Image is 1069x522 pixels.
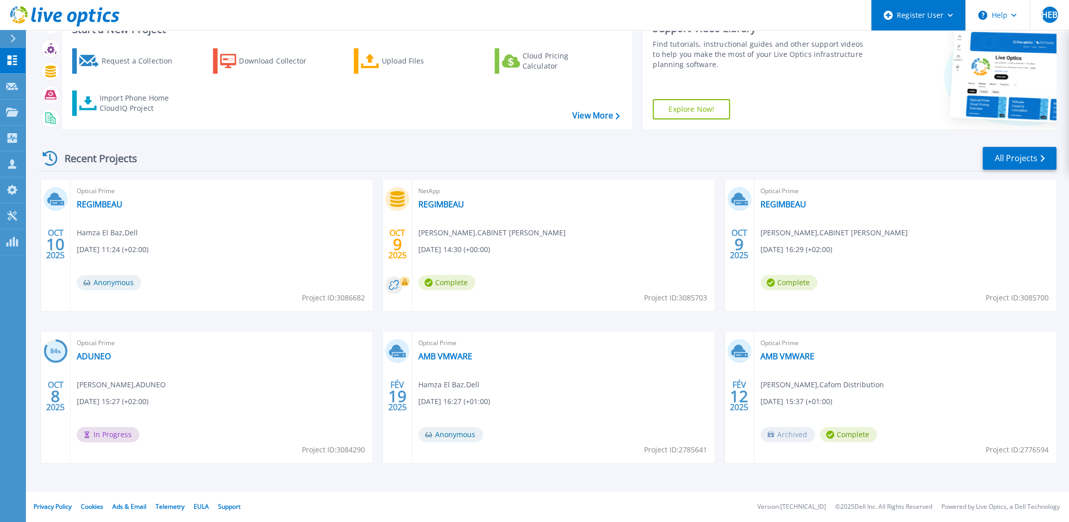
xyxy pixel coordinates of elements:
li: Version: [TECHNICAL_ID] [757,504,826,510]
span: [DATE] 14:30 (+00:00) [418,244,490,255]
span: Optical Prime [760,337,1050,349]
span: Project ID: 3086682 [302,292,365,303]
span: Complete [820,427,877,442]
div: OCT 2025 [729,226,749,263]
span: Hamza El Baz , Dell [77,227,138,238]
span: Project ID: 3085700 [986,292,1049,303]
span: [PERSON_NAME] , Cafom Distribution [760,379,884,390]
div: Import Phone Home CloudIQ Project [100,93,179,113]
a: Download Collector [213,48,326,74]
a: AMB VMWARE [760,351,814,361]
span: Project ID: 2776594 [986,444,1049,455]
span: [DATE] 11:24 (+02:00) [77,244,148,255]
span: Hamza El Baz , Dell [418,379,479,390]
a: Telemetry [156,502,185,511]
a: REGIMBEAU [760,199,806,209]
span: [PERSON_NAME] , CABINET [PERSON_NAME] [418,227,566,238]
a: REGIMBEAU [418,199,464,209]
span: Archived [760,427,815,442]
div: Upload Files [382,51,463,71]
span: Optical Prime [418,337,708,349]
a: Cloud Pricing Calculator [495,48,608,74]
a: Cookies [81,502,103,511]
div: FÉV 2025 [729,378,749,415]
a: Request a Collection [72,48,186,74]
a: Privacy Policy [34,502,72,511]
div: Request a Collection [101,51,182,71]
span: [PERSON_NAME] , CABINET [PERSON_NAME] [760,227,908,238]
div: FÉV 2025 [388,378,407,415]
span: Anonymous [418,427,483,442]
div: OCT 2025 [388,226,407,263]
span: [DATE] 16:27 (+01:00) [418,396,490,407]
div: OCT 2025 [46,226,65,263]
a: ADUNEO [77,351,111,361]
span: Project ID: 3084290 [302,444,365,455]
a: REGIMBEAU [77,199,123,209]
span: [PERSON_NAME] , ADUNEO [77,379,166,390]
span: Optical Prime [77,337,366,349]
span: Complete [418,275,475,290]
a: View More [572,111,620,120]
span: 19 [388,392,407,401]
span: 9 [393,240,402,249]
div: OCT 2025 [46,378,65,415]
span: NetApp [418,186,708,197]
li: Powered by Live Optics, a Dell Technology [941,504,1060,510]
span: HEB [1042,11,1057,19]
a: Upload Files [354,48,467,74]
span: 9 [735,240,744,249]
span: Optical Prime [760,186,1050,197]
span: Anonymous [77,275,141,290]
span: [DATE] 15:37 (+01:00) [760,396,832,407]
span: % [57,349,61,354]
h3: Start a New Project [72,24,619,35]
span: 10 [46,240,65,249]
span: Optical Prime [77,186,366,197]
a: All Projects [983,147,1056,170]
a: Explore Now! [653,99,730,119]
span: Project ID: 3085703 [644,292,707,303]
div: Find tutorials, instructional guides and other support videos to help you make the most of your L... [653,39,865,70]
a: EULA [194,502,209,511]
span: Complete [760,275,817,290]
span: 12 [730,392,748,401]
span: 8 [51,392,60,401]
li: © 2025 Dell Inc. All Rights Reserved [835,504,932,510]
span: In Progress [77,427,139,442]
div: Download Collector [239,51,320,71]
span: [DATE] 15:27 (+02:00) [77,396,148,407]
span: Project ID: 2785641 [644,444,707,455]
a: Support [218,502,240,511]
a: AMB VMWARE [418,351,472,361]
a: Ads & Email [112,502,146,511]
span: [DATE] 16:29 (+02:00) [760,244,832,255]
div: Recent Projects [39,146,151,171]
h3: 84 [44,346,68,357]
div: Cloud Pricing Calculator [523,51,604,71]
